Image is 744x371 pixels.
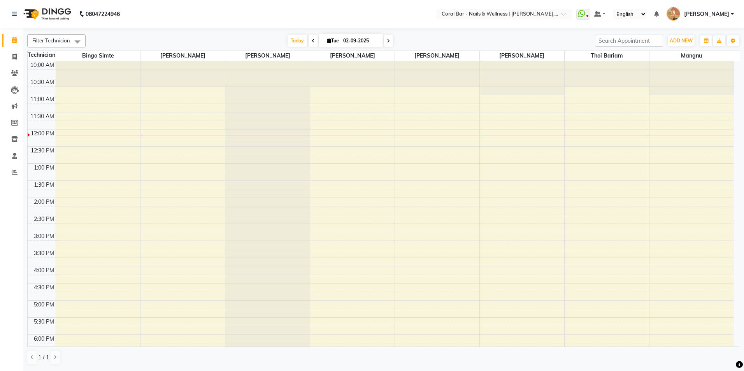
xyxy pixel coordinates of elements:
[29,78,56,86] div: 10:30 AM
[565,51,649,61] span: Thoi bariam
[56,51,140,61] span: Bingo Simte
[32,198,56,206] div: 2:00 PM
[32,283,56,292] div: 4:30 PM
[29,61,56,69] div: 10:00 AM
[29,95,56,103] div: 11:00 AM
[649,51,734,61] span: Mangnu
[684,10,729,18] span: [PERSON_NAME]
[225,51,310,61] span: [PERSON_NAME]
[595,35,663,47] input: Search Appointment
[325,38,341,44] span: Tue
[667,7,680,21] img: Pushpa Das
[29,129,56,138] div: 12:00 PM
[32,164,56,172] div: 1:00 PM
[29,147,56,155] div: 12:30 PM
[140,51,225,61] span: [PERSON_NAME]
[32,232,56,240] div: 3:00 PM
[20,3,73,25] img: logo
[288,35,307,47] span: Today
[28,51,56,59] div: Technician
[32,181,56,189] div: 1:30 PM
[480,51,564,61] span: [PERSON_NAME]
[670,38,693,44] span: ADD NEW
[32,37,70,44] span: Filter Technician
[32,318,56,326] div: 5:30 PM
[32,249,56,257] div: 3:30 PM
[668,35,695,46] button: ADD NEW
[395,51,479,61] span: [PERSON_NAME]
[32,215,56,223] div: 2:30 PM
[32,301,56,309] div: 5:00 PM
[29,112,56,121] div: 11:30 AM
[310,51,395,61] span: [PERSON_NAME]
[32,335,56,343] div: 6:00 PM
[341,35,380,47] input: 2025-09-02
[38,353,49,362] span: 1 / 1
[32,266,56,275] div: 4:00 PM
[86,3,120,25] b: 08047224946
